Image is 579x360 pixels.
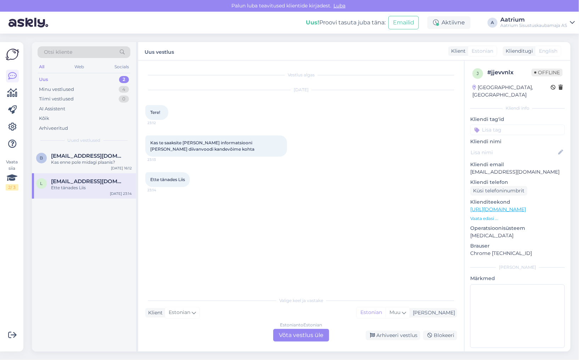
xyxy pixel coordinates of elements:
div: Küsi telefoninumbrit [470,186,527,196]
input: Lisa tag [470,124,565,135]
button: Emailid [388,16,419,29]
div: Aatrium Sisustuskaubamaja AS [500,23,567,28]
div: Proovi tasuta juba täna: [306,18,386,27]
span: Tere! [150,110,160,115]
div: Valige keel ja vastake [145,297,457,304]
div: Web [73,62,86,71]
a: AatriumAatrium Sisustuskaubamaja AS [500,17,575,28]
span: liismoora96@gmail.com [51,178,125,185]
span: Otsi kliente [44,48,72,56]
div: [PERSON_NAME] [470,264,565,271]
p: Märkmed [470,275,565,282]
span: English [539,47,557,55]
div: 2 / 3 [6,184,18,191]
div: AI Assistent [39,105,65,112]
p: Vaata edasi ... [470,215,565,222]
p: [EMAIL_ADDRESS][DOMAIN_NAME] [470,168,565,176]
span: Ette tänades Liis [150,177,185,182]
div: Arhiveeri vestlus [366,331,420,340]
div: Aatrium [500,17,567,23]
div: Minu vestlused [39,86,74,93]
p: [MEDICAL_DATA] [470,232,565,239]
span: b [40,155,43,161]
div: 4 [119,86,129,93]
span: j [477,71,479,76]
div: Klienditugi [503,47,533,55]
div: 0 [119,95,129,103]
input: Lisa nimi [471,149,557,156]
div: Arhiveeritud [39,125,68,132]
p: Kliendi telefon [470,179,565,186]
img: Askly Logo [6,48,19,61]
div: Vaata siia [6,159,18,191]
div: Estonian [357,307,386,318]
div: [GEOGRAPHIC_DATA], [GEOGRAPHIC_DATA] [472,84,551,99]
p: Chrome [TECHNICAL_ID] [470,250,565,257]
span: l [40,181,43,186]
div: # jjevvnlx [487,68,532,77]
p: Brauser [470,242,565,250]
div: Blokeeri [423,331,457,340]
div: Klient [145,309,163,317]
div: Võta vestlus üle [273,329,329,342]
div: [DATE] [145,87,457,93]
span: Uued vestlused [68,137,101,144]
p: Kliendi nimi [470,138,565,145]
div: [PERSON_NAME] [410,309,455,317]
div: Vestlus algas [145,72,457,78]
span: 23:12 [147,120,174,126]
b: Uus! [306,19,319,26]
p: Operatsioonisüsteem [470,225,565,232]
span: Offline [532,69,563,76]
div: Ette tänades Liis [51,185,132,191]
div: Socials [113,62,130,71]
div: Estonian to Estonian [280,322,322,328]
span: Estonian [169,309,190,317]
span: Luba [331,2,348,9]
span: 23:13 [147,157,174,162]
div: All [38,62,46,71]
span: bramanis@gmail.com [51,153,125,159]
span: Kas te saaksite [PERSON_NAME] informatsiooni [PERSON_NAME] diivanvoodi kandevõime kohta [150,140,254,152]
span: Estonian [472,47,493,55]
div: [DATE] 16:12 [111,166,132,171]
p: Kliendi email [470,161,565,168]
div: Uus [39,76,48,83]
a: [URL][DOMAIN_NAME] [470,206,526,213]
div: Klient [448,47,466,55]
div: A [488,18,498,28]
p: Kliendi tag'id [470,116,565,123]
div: Tiimi vestlused [39,95,74,103]
div: Aktiivne [427,16,471,29]
label: Uus vestlus [145,46,174,56]
span: Muu [389,309,400,315]
p: Klienditeekond [470,198,565,206]
div: 2 [119,76,129,83]
div: Kas enne pole midagi plaanis? [51,159,132,166]
span: 23:14 [147,187,174,193]
div: [DATE] 23:14 [110,191,132,196]
div: Kõik [39,115,49,122]
div: Kliendi info [470,105,565,111]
